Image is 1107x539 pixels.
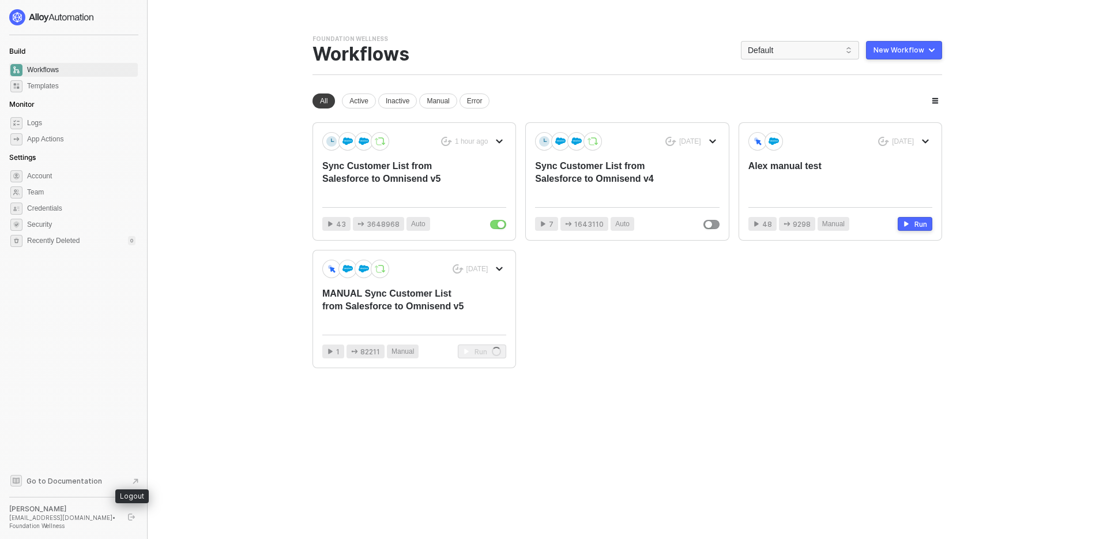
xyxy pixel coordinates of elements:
span: team [10,186,22,199]
span: Auto [411,219,426,230]
span: 82211 [360,346,380,357]
span: 3648968 [367,219,400,230]
div: Logout [115,489,149,503]
div: All [312,93,335,108]
div: 0 [128,236,135,245]
span: icon-app-actions [351,348,358,355]
div: Active [342,93,376,108]
a: Knowledge Base [9,474,138,488]
span: icon-arrow-down [922,138,929,145]
span: Team [27,185,135,199]
span: Build [9,47,25,55]
span: icon-success-page [453,264,464,274]
img: icon [588,136,598,147]
span: icon-logs [10,117,22,129]
div: Run [914,219,927,229]
span: Go to Documentation [27,476,102,486]
img: icon [555,136,566,147]
span: settings [10,235,22,247]
span: Account [27,169,135,183]
button: Run [898,217,932,231]
img: icon [571,136,582,147]
span: 9298 [793,219,811,230]
span: Manual [822,219,845,230]
span: icon-arrow-down [709,138,716,145]
span: credentials [10,203,22,215]
button: New Workflow [866,41,942,59]
span: Recently Deleted [27,236,80,246]
span: 7 [549,219,553,230]
span: document-arrow [130,476,141,487]
div: Foundation Wellness [312,35,388,43]
span: icon-app-actions [10,133,22,145]
a: logo [9,9,138,25]
img: icon [769,136,779,147]
span: Manual [391,346,414,357]
span: icon-arrow-down [496,138,503,145]
span: Templates [27,79,135,93]
span: 1643110 [574,219,604,230]
img: icon [326,136,337,147]
div: New Workflow [873,46,924,55]
span: logout [128,514,135,521]
div: Sync Customer List from Salesforce to Omnisend v5 [322,160,469,198]
img: logo [9,9,95,25]
div: [DATE] [466,264,488,274]
div: [DATE] [679,137,701,147]
span: 1 [336,346,340,357]
span: Settings [9,153,36,162]
span: icon-success-page [665,137,676,147]
div: 1 hour ago [455,137,488,147]
span: marketplace [10,80,22,92]
span: security [10,219,22,231]
div: MANUAL Sync Customer List from Salesforce to Omnisend v5 [322,287,469,325]
span: documentation [10,475,22,486]
span: 43 [336,219,346,230]
img: icon [539,136,549,147]
span: Auto [615,219,630,230]
span: settings [10,170,22,182]
span: icon-arrow-down [496,265,503,272]
span: dashboard [10,64,22,76]
div: Alex manual test [748,160,895,198]
span: Logs [27,116,135,130]
span: icon-app-actions [357,220,364,227]
div: Sync Customer List from Salesforce to Omnisend v4 [535,160,682,198]
img: icon [359,264,369,274]
img: icon [359,136,369,147]
span: Default [748,42,852,59]
span: Workflows [27,63,135,77]
img: icon [342,136,353,147]
div: App Actions [27,134,63,144]
span: icon-success-page [878,137,889,147]
div: Error [460,93,490,108]
div: Workflows [312,43,445,65]
div: Manual [419,93,457,108]
img: icon [326,264,337,274]
span: icon-app-actions [565,220,572,227]
span: 48 [762,219,772,230]
span: icon-success-page [441,137,452,147]
div: Inactive [378,93,417,108]
img: icon [375,264,385,274]
div: [PERSON_NAME] [9,504,118,514]
div: [EMAIL_ADDRESS][DOMAIN_NAME] • Foundation Wellness [9,514,118,530]
img: icon [752,136,763,146]
button: Runicon-loader [458,345,506,358]
div: [DATE] [892,137,914,147]
img: icon [375,136,385,147]
span: Security [27,218,135,231]
span: icon-app-actions [784,220,790,227]
img: icon [342,264,353,274]
span: Monitor [9,100,35,108]
span: Credentials [27,201,135,215]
